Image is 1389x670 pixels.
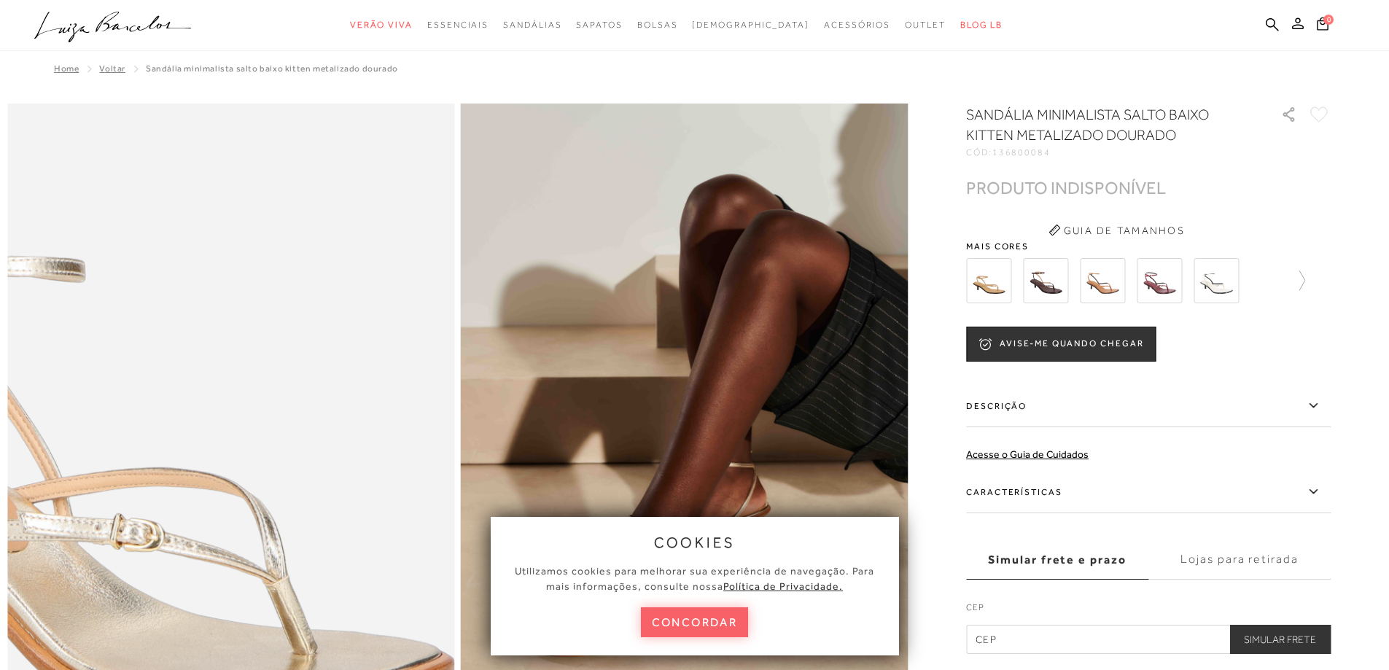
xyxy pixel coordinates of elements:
[960,12,1003,39] a: BLOG LB
[1323,15,1334,25] span: 0
[1137,258,1182,303] img: SANDÁLIA EM COURO MARSALA DE TIRAS FINAS E SALTO KITTEN HEEL
[960,20,1003,30] span: BLOG LB
[966,242,1331,251] span: Mais cores
[992,147,1051,157] span: 136800084
[692,12,809,39] a: noSubCategoriesText
[576,20,622,30] span: Sapatos
[1080,258,1125,303] img: SANDÁLIA EM COURO CARAMELO DE TIRAS FINAS E SALTO KITTEN HEEL
[503,12,561,39] a: noSubCategoriesText
[1043,219,1189,242] button: Guia de Tamanhos
[692,20,809,30] span: [DEMOGRAPHIC_DATA]
[966,258,1011,303] img: SANDÁLIA DE DEDO EM COURO AREIA COM SALTO BAIXO TIPO KITTEN HEEL
[723,580,843,592] a: Política de Privacidade.
[576,12,622,39] a: noSubCategoriesText
[966,471,1331,513] label: Características
[503,20,561,30] span: Sandálias
[1229,625,1331,654] button: Simular Frete
[966,625,1331,654] input: CEP
[966,601,1331,621] label: CEP
[146,63,398,74] span: SANDÁLIA MINIMALISTA SALTO BAIXO KITTEN METALIZADO DOURADO
[99,63,125,74] a: Voltar
[427,20,489,30] span: Essenciais
[1023,258,1068,303] img: SANDÁLIA DE DEDO EM COURO CAFÉ COM SALTO BAIXO TIPO KITTEN HEEL
[1312,16,1333,36] button: 0
[1194,258,1239,303] img: SANDÁLIA EM COURO OFF WHITE DE TIRAS FINAS E SALTO KITTEN HEEL
[54,63,79,74] a: Home
[641,607,749,637] button: concordar
[637,12,678,39] a: noSubCategoriesText
[905,12,946,39] a: noSubCategoriesText
[966,540,1148,580] label: Simular frete e prazo
[350,20,413,30] span: Verão Viva
[905,20,946,30] span: Outlet
[654,534,736,550] span: cookies
[966,448,1089,460] a: Acesse o Guia de Cuidados
[966,180,1166,195] div: PRODUTO INDISPONÍVEL
[637,20,678,30] span: Bolsas
[966,148,1258,157] div: CÓD:
[824,12,890,39] a: noSubCategoriesText
[824,20,890,30] span: Acessórios
[966,327,1156,362] button: AVISE-ME QUANDO CHEGAR
[966,385,1331,427] label: Descrição
[350,12,413,39] a: noSubCategoriesText
[427,12,489,39] a: noSubCategoriesText
[1148,540,1331,580] label: Lojas para retirada
[966,104,1240,145] h1: SANDÁLIA MINIMALISTA SALTO BAIXO KITTEN METALIZADO DOURADO
[515,565,874,592] span: Utilizamos cookies para melhorar sua experiência de navegação. Para mais informações, consulte nossa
